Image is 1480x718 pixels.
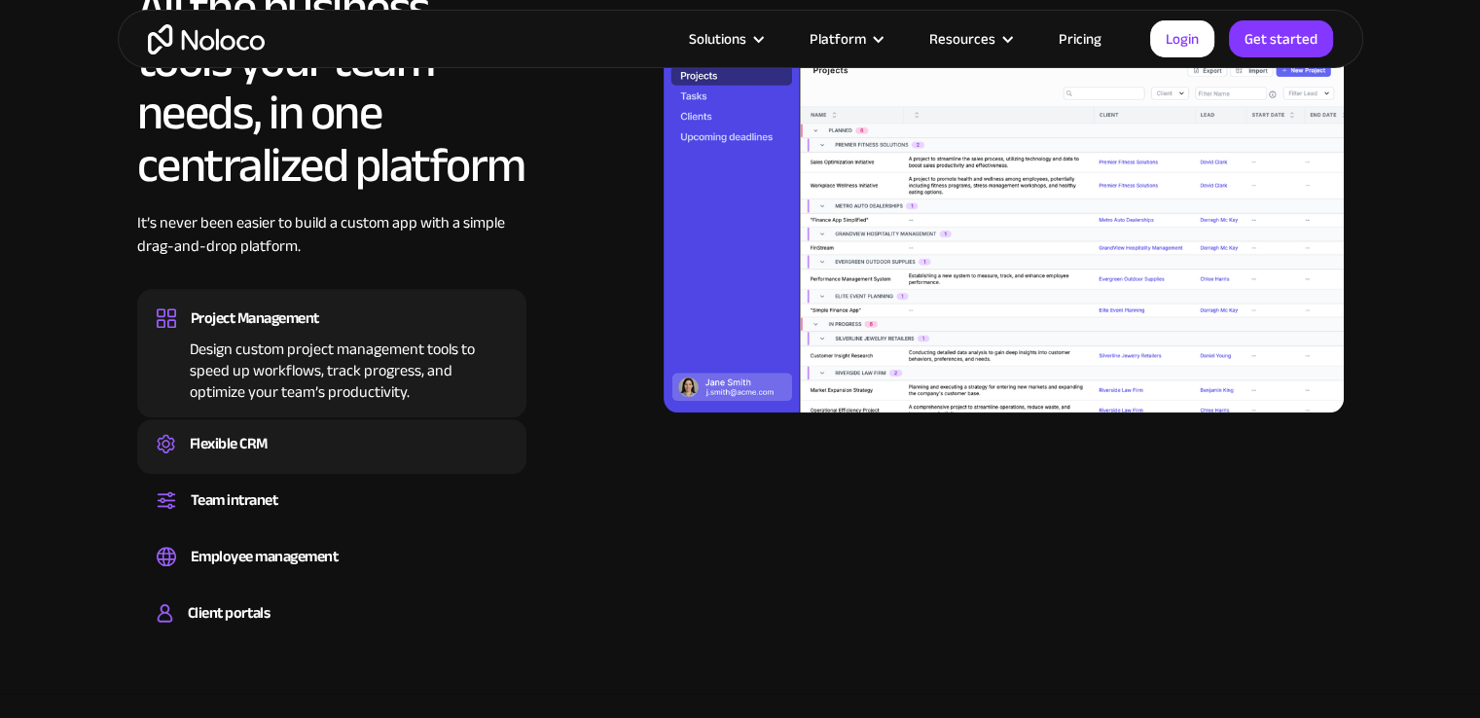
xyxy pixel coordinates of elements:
div: Team intranet [191,485,278,515]
a: Login [1150,20,1214,57]
a: Get started [1229,20,1333,57]
div: Platform [810,26,866,52]
a: Pricing [1034,26,1126,52]
div: Employee management [191,542,339,571]
div: Design custom project management tools to speed up workflows, track progress, and optimize your t... [157,333,507,403]
div: Project Management [191,304,319,333]
div: Solutions [689,26,746,52]
div: Resources [905,26,1034,52]
div: Create a custom CRM that you can adapt to your business’s needs, centralize your workflows, and m... [157,458,507,464]
div: Resources [929,26,995,52]
div: Set up a central space for your team to collaborate, share information, and stay up to date on co... [157,515,507,521]
div: It’s never been easier to build a custom app with a simple drag-and-drop platform. [137,211,526,287]
a: home [148,24,265,54]
div: Client portals [188,598,270,628]
div: Flexible CRM [190,429,268,458]
div: Solutions [665,26,785,52]
div: Easily manage employee information, track performance, and handle HR tasks from a single platform. [157,571,507,577]
div: Build a secure, fully-branded, and personalized client portal that lets your customers self-serve. [157,628,507,633]
div: Platform [785,26,905,52]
